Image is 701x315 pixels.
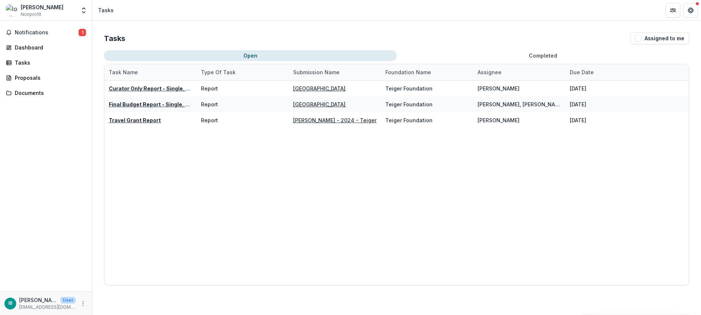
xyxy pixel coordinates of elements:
div: Due Date [565,64,657,80]
div: [PERSON_NAME] [478,85,520,92]
img: Ionit Behar [6,4,18,16]
div: Report [201,85,218,92]
button: More [79,299,87,308]
div: Type of Task [197,68,240,76]
div: Assignee [473,64,565,80]
button: Notifications1 [3,27,89,38]
a: [GEOGRAPHIC_DATA] [293,85,346,92]
button: Assigned to me [630,32,689,44]
button: Open [104,50,397,61]
div: Type of Task [197,64,289,80]
a: [PERSON_NAME] - 2024 - Teiger Foundation Travel Grant [293,117,441,123]
div: Report [201,100,218,108]
div: Task Name [104,64,197,80]
div: Submission Name [289,64,381,80]
span: Nonprofit [21,11,41,18]
div: [PERSON_NAME] [21,3,63,11]
div: Tasks [98,6,114,14]
button: Open entity switcher [79,3,89,18]
div: Teiger Foundation [385,100,433,108]
p: [EMAIL_ADDRESS][DOMAIN_NAME] [19,304,76,311]
div: Due Date [565,68,598,76]
a: Tasks [3,57,89,69]
button: Partners [666,3,680,18]
nav: breadcrumb [95,5,117,16]
p: [PERSON_NAME] [19,296,58,304]
div: Proposals [15,74,83,82]
h2: Tasks [104,34,125,43]
span: 1 [79,29,86,36]
div: Teiger Foundation [385,116,433,124]
a: [GEOGRAPHIC_DATA] [293,101,346,107]
div: [DATE] [570,100,586,108]
div: [PERSON_NAME], [PERSON_NAME] [478,100,561,108]
div: Teiger Foundation [385,85,433,92]
span: Notifications [15,30,79,36]
div: Assignee [473,68,506,76]
button: Get Help [683,3,698,18]
p: User [60,297,76,304]
div: [DATE] [570,85,586,92]
div: [PERSON_NAME] [478,116,520,124]
div: Foundation Name [381,64,473,80]
a: Travel Grant Report [109,117,161,123]
div: Foundation Name [381,68,435,76]
div: [DATE] [570,116,586,124]
a: Proposals [3,72,89,84]
div: Ionit Behar [8,301,13,306]
button: Completed [397,50,690,61]
a: Dashboard [3,41,89,54]
div: Submission Name [289,68,344,76]
a: Final Budget Report - Single, Hosting, R+D [109,101,221,107]
div: Documents [15,89,83,97]
div: Dashboard [15,44,83,51]
div: Tasks [15,59,83,66]
div: Task Name [104,68,142,76]
a: Documents [3,87,89,99]
a: Curator Only Report - Single, Hosting, R+D [109,85,221,92]
div: Report [201,116,218,124]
